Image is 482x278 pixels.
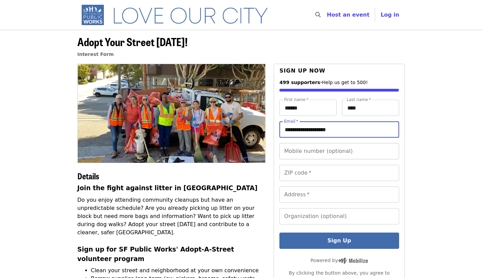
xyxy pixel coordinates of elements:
h3: Join the fight against litter in [GEOGRAPHIC_DATA] [77,183,266,193]
span: Powered by [311,258,368,263]
p: Do you enjoy attending community cleanups but have an unpredictable schedule? Are you already pic... [77,196,266,237]
a: Interest Form [77,52,114,57]
button: Sign Up [279,233,399,249]
label: Email [284,119,298,123]
label: First name [284,98,308,102]
input: Mobile number (optional) [279,143,399,159]
img: Powered by Mobilize [338,258,368,264]
span: Adopt Your Street [DATE]! [77,34,188,49]
input: Address [279,186,399,203]
i: search icon [315,12,321,18]
img: SF Public Works - Home [77,4,278,26]
h3: Sign up for SF Public Works' Adopt-A-Street volunteer program [77,245,266,264]
input: Email [279,121,399,138]
label: Last name [347,98,371,102]
input: First name [279,100,337,116]
input: Last name [342,100,399,116]
span: Details [77,170,99,182]
span: 499 supporters [279,80,320,85]
a: Host an event [327,12,369,18]
input: Organization (optional) [279,208,399,224]
input: Search [325,7,330,23]
span: Log in [381,12,399,18]
span: Sign up now [279,67,325,74]
li: Clean your street and neighborhood at your own convenience [91,266,266,275]
button: Log in [375,8,405,22]
img: Adopt Your Street Today! organized by SF Public Works [78,64,266,162]
div: · [279,78,399,86]
span: Help us get to 500! [322,80,368,85]
input: ZIP code [279,165,399,181]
